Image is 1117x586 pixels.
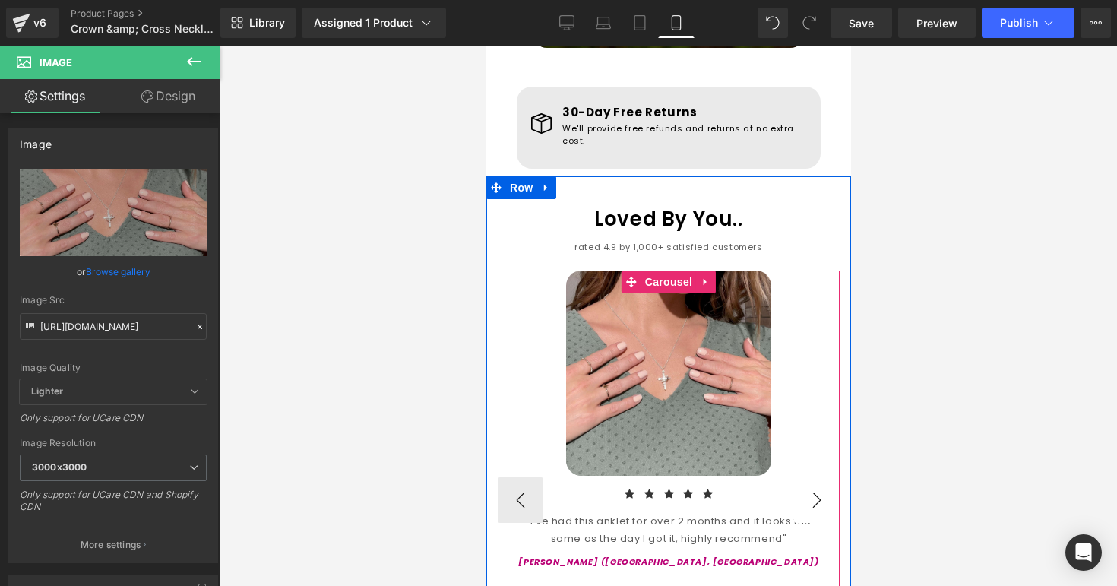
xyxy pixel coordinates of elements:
div: Only support for UCare CDN [20,412,207,434]
strong: 30-Day Free Returns [76,59,210,74]
span: Row [20,131,50,154]
button: Publish [982,8,1074,38]
a: Product Pages [71,8,245,20]
b: 3000x3000 [32,461,87,473]
a: Laptop [585,8,622,38]
div: We'll provide free refunds and returns at no extra cost. [72,77,327,102]
span: Loved By You.. [108,160,256,187]
a: Desktop [549,8,585,38]
input: Link [20,313,207,340]
div: Open Intercom Messenger [1065,534,1102,571]
div: Image Quality [20,363,207,373]
button: Redo [794,8,824,38]
div: Only support for UCare CDN and Shopify CDN [20,489,207,523]
p: rated 4.9 by 1,000+ satisfied customers [11,195,353,210]
button: Undo [758,8,788,38]
button: More settings [9,527,217,562]
div: Assigned 1 Product [314,15,434,30]
div: Image Src [20,295,207,306]
span: Image [40,56,72,68]
a: Design [113,79,223,113]
div: Image Resolution [20,438,207,448]
span: Carousel [155,225,210,248]
span: Preview [916,15,957,31]
a: Mobile [658,8,695,38]
div: "I've had this anklet for over 2 months and it looks the same as the day I got it, highly recommend" [11,467,353,502]
a: v6 [6,8,59,38]
b: Lighter [31,385,63,397]
span: Library [249,16,285,30]
a: New Library [220,8,296,38]
span: Save [849,15,874,31]
a: Tablet [622,8,658,38]
a: Browse gallery [86,258,150,285]
div: or [20,264,207,280]
a: Expand / Collapse [50,131,70,154]
span: Crown &amp; Cross Necklace [71,23,216,35]
div: v6 [30,13,49,33]
a: Preview [898,8,976,38]
button: More [1081,8,1111,38]
span: Publish [1000,17,1038,29]
div: Image [20,129,52,150]
p: More settings [81,538,141,552]
i: [PERSON_NAME] ([GEOGRAPHIC_DATA], [GEOGRAPHIC_DATA]) [32,510,332,522]
a: Expand / Collapse [210,225,229,248]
